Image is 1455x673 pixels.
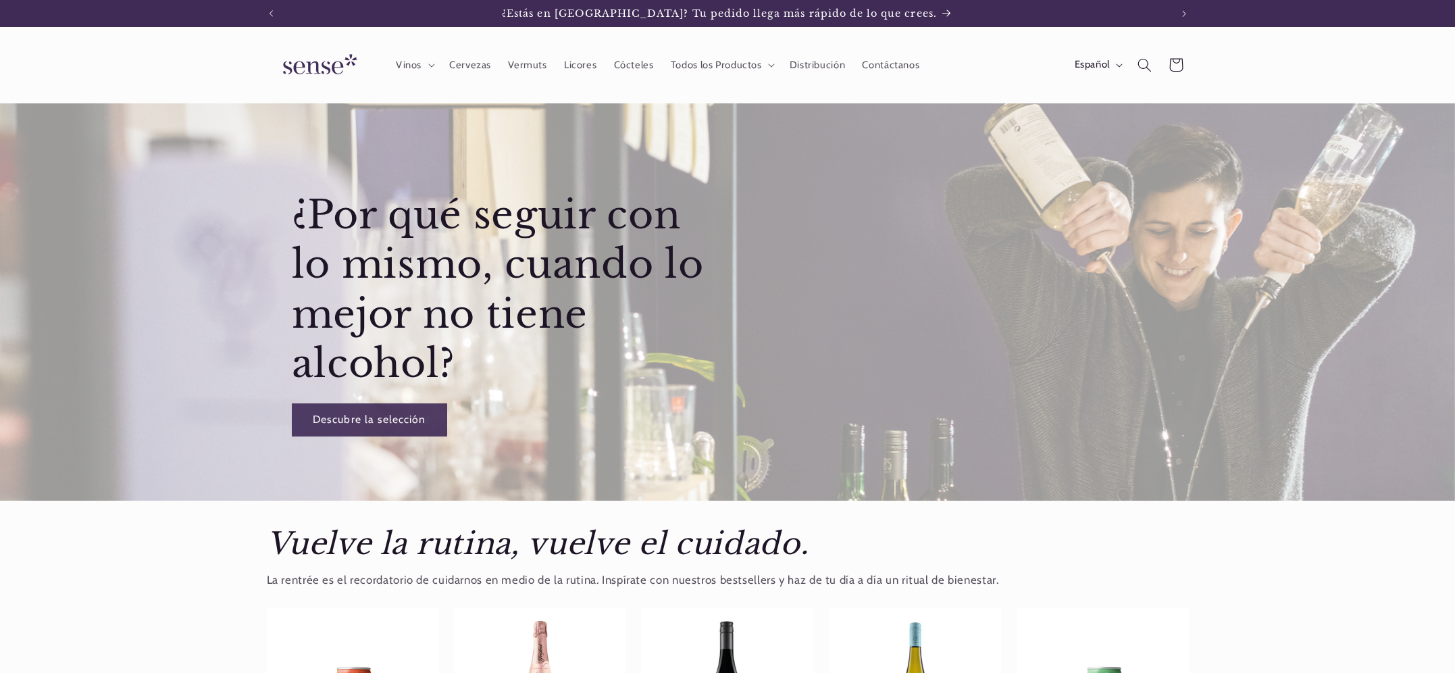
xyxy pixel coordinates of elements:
span: Vinos [396,59,422,72]
img: Sense [267,46,368,84]
a: Cócteles [605,50,662,80]
h2: ¿Por qué seguir con lo mismo, cuando lo mejor no tiene alcohol? [291,191,724,389]
a: Sense [261,41,374,90]
p: La rentrée es el recordatorio de cuidarnos en medio de la rutina. Inspírate con nuestros bestsell... [267,570,1189,591]
span: Distribución [790,59,846,72]
a: Distribución [781,50,854,80]
summary: Todos los Productos [662,50,781,80]
a: Vermuts [500,50,556,80]
span: Licores [564,59,596,72]
summary: Búsqueda [1129,49,1160,80]
span: Contáctanos [862,59,919,72]
span: Todos los Productos [671,59,762,72]
a: Descubre la selección [291,403,446,437]
span: Español [1075,57,1110,72]
button: Español [1066,51,1129,78]
em: Vuelve la rutina, vuelve el cuidado. [267,525,809,562]
a: Cervezas [440,50,499,80]
summary: Vinos [387,50,440,80]
a: Contáctanos [854,50,928,80]
span: Cócteles [614,59,654,72]
a: Licores [555,50,605,80]
span: Vermuts [508,59,546,72]
span: ¿Estás en [GEOGRAPHIC_DATA]? Tu pedido llega más rápido de lo que crees. [502,7,937,20]
span: Cervezas [449,59,491,72]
